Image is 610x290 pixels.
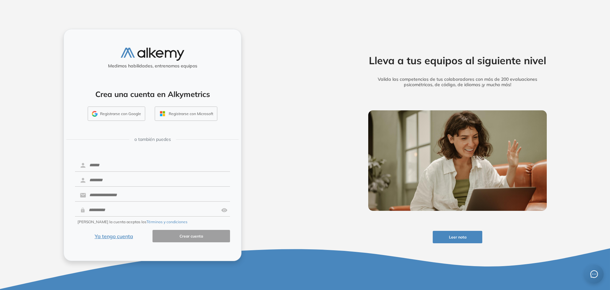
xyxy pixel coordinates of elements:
button: Leer nota [433,231,482,243]
span: [PERSON_NAME] la cuenta aceptas los [78,219,187,225]
h2: Lleva a tus equipos al siguiente nivel [358,54,557,66]
button: Ya tengo cuenta [75,230,152,242]
img: GMAIL_ICON [92,111,98,117]
button: Términos y condiciones [146,219,187,225]
button: Crear cuenta [152,230,230,242]
button: Registrarse con Google [88,107,145,121]
h5: Medimos habilidades, entrenamos equipos [66,63,239,69]
button: Registrarse con Microsoft [155,107,217,121]
h5: Valida las competencias de tus colaboradores con más de 200 evaluaciones psicométricas, de código... [358,77,557,87]
h4: Crea una cuenta en Alkymetrics [72,90,233,99]
span: o también puedes [134,136,171,143]
span: message [590,270,598,278]
img: img-more-info [368,110,547,211]
img: OUTLOOK_ICON [159,110,166,117]
img: logo-alkemy [121,48,184,61]
img: asd [221,204,227,216]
